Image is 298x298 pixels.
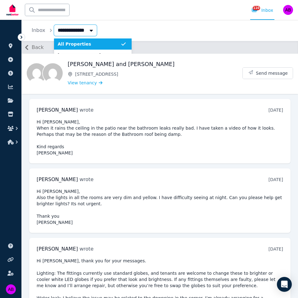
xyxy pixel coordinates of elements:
[22,20,104,41] nav: Breadcrumb
[43,63,63,83] img: Malvin Mathew
[6,284,16,294] img: Alexander Bunatyan
[283,5,293,15] img: Alexander Bunatyan
[68,80,102,86] a: View tenancy
[68,60,242,69] h1: [PERSON_NAME] and [PERSON_NAME]
[269,177,283,182] time: [DATE]
[79,107,93,113] span: wrote
[256,70,288,76] span: Send message
[68,80,97,86] span: View tenancy
[253,6,260,10] span: 110
[269,247,283,251] time: [DATE]
[37,246,78,252] span: [PERSON_NAME]
[32,27,45,33] a: Inbox
[22,42,44,52] button: Back
[79,246,93,252] span: wrote
[32,44,44,51] span: Back
[251,7,273,13] div: Inbox
[58,41,120,47] span: All Properties
[75,71,242,77] span: [STREET_ADDRESS]
[37,107,78,113] span: [PERSON_NAME]
[277,277,292,292] div: Open Intercom Messenger
[243,68,293,79] button: Send message
[37,119,283,156] pre: Hi [PERSON_NAME], When it rains the ceiling in the patio near the bathroom leaks really bad. I ha...
[269,108,283,113] time: [DATE]
[79,176,93,182] span: wrote
[27,63,47,83] img: Bonnie Elizabeth Rajan
[37,188,283,225] pre: Hi [PERSON_NAME], Also the lights in all the rooms are very dim and yellow. I have difficulty see...
[58,52,120,58] span: [STREET_ADDRESS]
[5,2,20,18] img: RentBetter
[37,176,78,182] span: [PERSON_NAME]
